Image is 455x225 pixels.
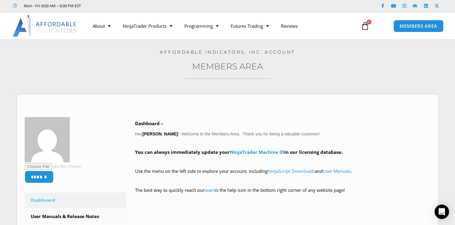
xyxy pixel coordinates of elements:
a: User Manuals [323,168,351,174]
span: MEMBERS AREA [400,24,437,28]
a: Members Area [192,61,263,71]
b: Dashboard – [135,120,163,126]
a: Reviews [275,19,304,33]
a: 0 [352,17,378,35]
strong: You can always immediately update your in our licensing database. [135,149,343,155]
a: Affordable Indicators, Inc. Account [160,49,295,55]
a: MEMBERS AREA [393,20,444,32]
div: Hey ! Welcome to the Members Area. Thank you for being a valuable customer! [135,119,431,203]
img: 3b47db31e722a8a7e2d421240984e59164fc54865cfd49cf22c3c04a004aeb6f [25,117,70,162]
span: Mon - Fri: 8:00 AM – 6:00 PM EST [22,2,81,9]
a: NinjaTrader Products [117,19,178,33]
iframe: Customer reviews powered by Trustpilot [89,3,180,9]
span: 0 [367,20,371,24]
nav: Menu [87,19,355,33]
a: Dashboard [25,192,126,208]
a: About [87,19,117,33]
a: Programming [178,19,225,33]
a: NinjaScript Downloads [268,168,315,174]
div: Open Intercom Messenger [435,204,449,219]
p: Use the menu on the left side to explore your account, including and . [135,167,431,184]
a: team [204,187,215,193]
img: LogoAI | Affordable Indicators – NinjaTrader [13,15,77,37]
p: The best way to quickly reach our is the help icon in the bottom right corner of any website page! [135,186,431,203]
a: Futures Trading [225,19,275,33]
strong: [PERSON_NAME] [143,132,178,136]
a: User Manuals & Release Notes [25,209,126,224]
a: NinjaTrader Machine ID [230,149,284,155]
